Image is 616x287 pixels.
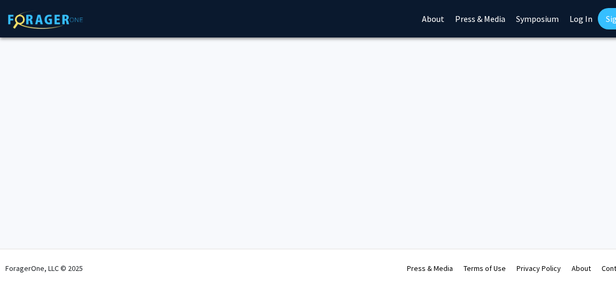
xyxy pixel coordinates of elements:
[8,10,83,29] img: ForagerOne Logo
[572,263,591,273] a: About
[517,263,561,273] a: Privacy Policy
[5,250,83,287] div: ForagerOne, LLC © 2025
[407,263,453,273] a: Press & Media
[464,263,506,273] a: Terms of Use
